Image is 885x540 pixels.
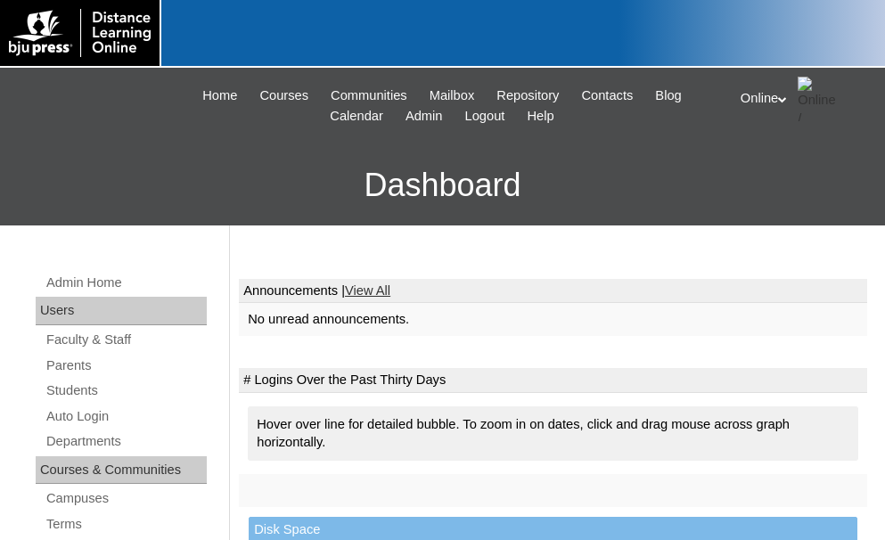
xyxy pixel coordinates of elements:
a: Admin Home [45,272,207,294]
td: Announcements | [239,279,867,304]
a: Calendar [321,106,391,127]
a: Mailbox [421,86,484,106]
a: Blog [646,86,690,106]
span: Repository [496,86,559,106]
a: Help [518,106,562,127]
a: View All [345,283,390,298]
a: Faculty & Staff [45,329,207,351]
a: Campuses [45,487,207,510]
span: Calendar [330,106,382,127]
td: # Logins Over the Past Thirty Days [239,368,867,393]
span: Contacts [581,86,633,106]
a: Parents [45,355,207,377]
span: Mailbox [430,86,475,106]
span: Courses [259,86,308,106]
span: Home [202,86,237,106]
span: Logout [465,106,505,127]
a: Departments [45,430,207,453]
a: Contacts [572,86,642,106]
td: No unread announcements. [239,303,867,336]
a: Logout [456,106,514,127]
a: Students [45,380,207,402]
span: Admin [406,106,443,127]
div: Courses & Communities [36,456,207,485]
div: Online [741,77,867,121]
a: Communities [322,86,416,106]
span: Blog [655,86,681,106]
h3: Dashboard [9,145,876,225]
img: Online / Instructor [798,77,842,121]
a: Home [193,86,246,106]
div: Users [36,297,207,325]
span: Help [527,106,553,127]
a: Repository [488,86,568,106]
div: Hover over line for detailed bubble. To zoom in on dates, click and drag mouse across graph horiz... [248,406,858,461]
img: logo-white.png [9,9,151,57]
a: Terms [45,513,207,536]
a: Courses [250,86,317,106]
a: Auto Login [45,405,207,428]
a: Admin [397,106,452,127]
span: Communities [331,86,407,106]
